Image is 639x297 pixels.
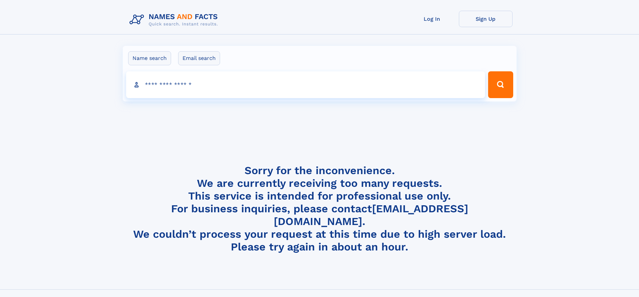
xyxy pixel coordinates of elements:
[405,11,459,27] a: Log In
[126,71,485,98] input: search input
[127,164,513,253] h4: Sorry for the inconvenience. We are currently receiving too many requests. This service is intend...
[274,202,468,228] a: [EMAIL_ADDRESS][DOMAIN_NAME]
[128,51,171,65] label: Name search
[488,71,513,98] button: Search Button
[178,51,220,65] label: Email search
[459,11,513,27] a: Sign Up
[127,11,223,29] img: Logo Names and Facts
